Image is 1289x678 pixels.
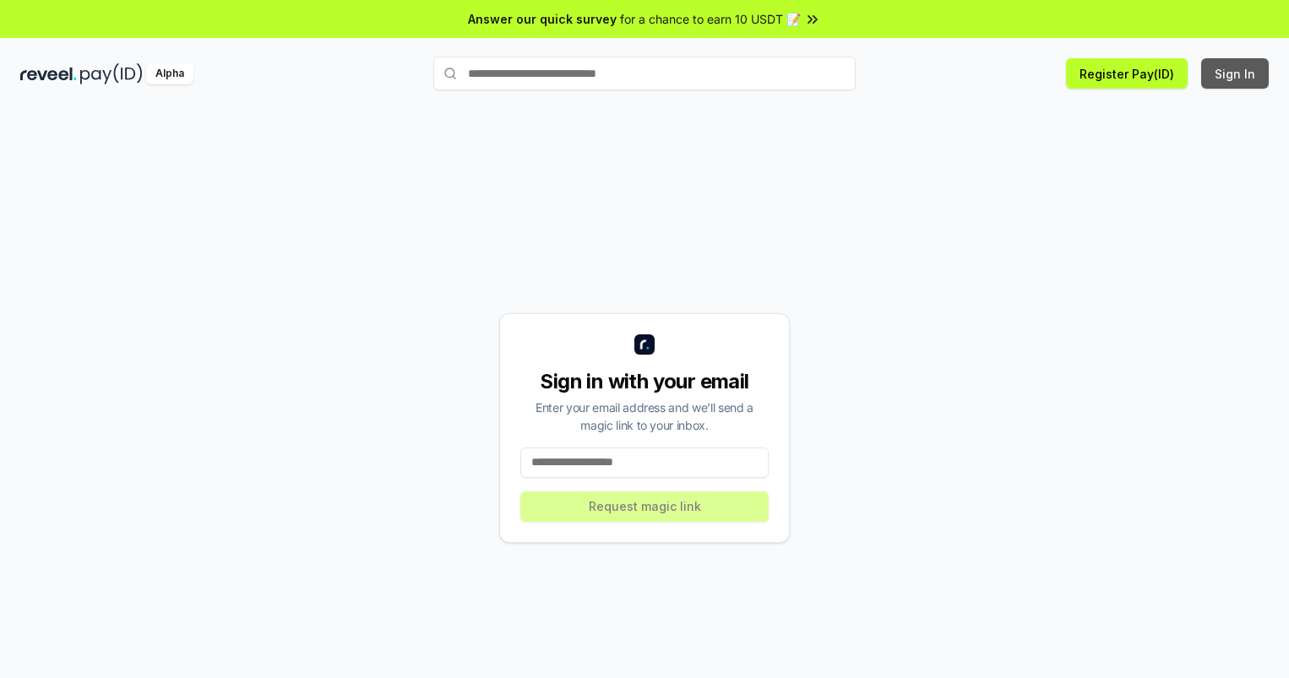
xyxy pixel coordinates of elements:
[1201,58,1269,89] button: Sign In
[468,10,617,28] span: Answer our quick survey
[520,368,769,395] div: Sign in with your email
[620,10,801,28] span: for a chance to earn 10 USDT 📝
[520,399,769,434] div: Enter your email address and we’ll send a magic link to your inbox.
[20,63,77,84] img: reveel_dark
[80,63,143,84] img: pay_id
[146,63,193,84] div: Alpha
[634,334,655,355] img: logo_small
[1066,58,1188,89] button: Register Pay(ID)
